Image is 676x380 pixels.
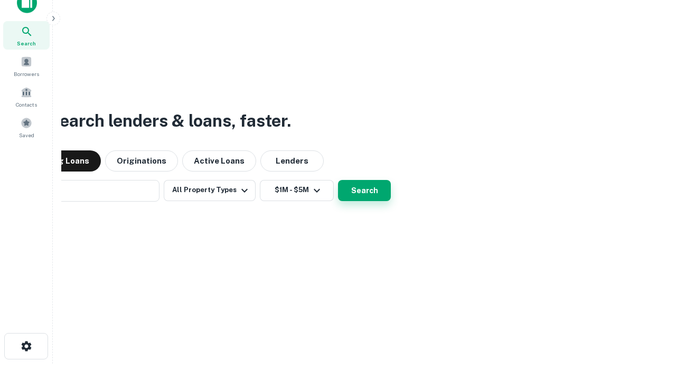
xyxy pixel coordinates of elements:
[3,21,50,50] a: Search
[260,150,324,172] button: Lenders
[338,180,391,201] button: Search
[3,82,50,111] a: Contacts
[623,296,676,346] iframe: Chat Widget
[3,52,50,80] a: Borrowers
[48,108,291,134] h3: Search lenders & loans, faster.
[16,100,37,109] span: Contacts
[19,131,34,139] span: Saved
[17,39,36,47] span: Search
[260,180,334,201] button: $1M - $5M
[182,150,256,172] button: Active Loans
[14,70,39,78] span: Borrowers
[3,113,50,141] a: Saved
[105,150,178,172] button: Originations
[164,180,256,201] button: All Property Types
